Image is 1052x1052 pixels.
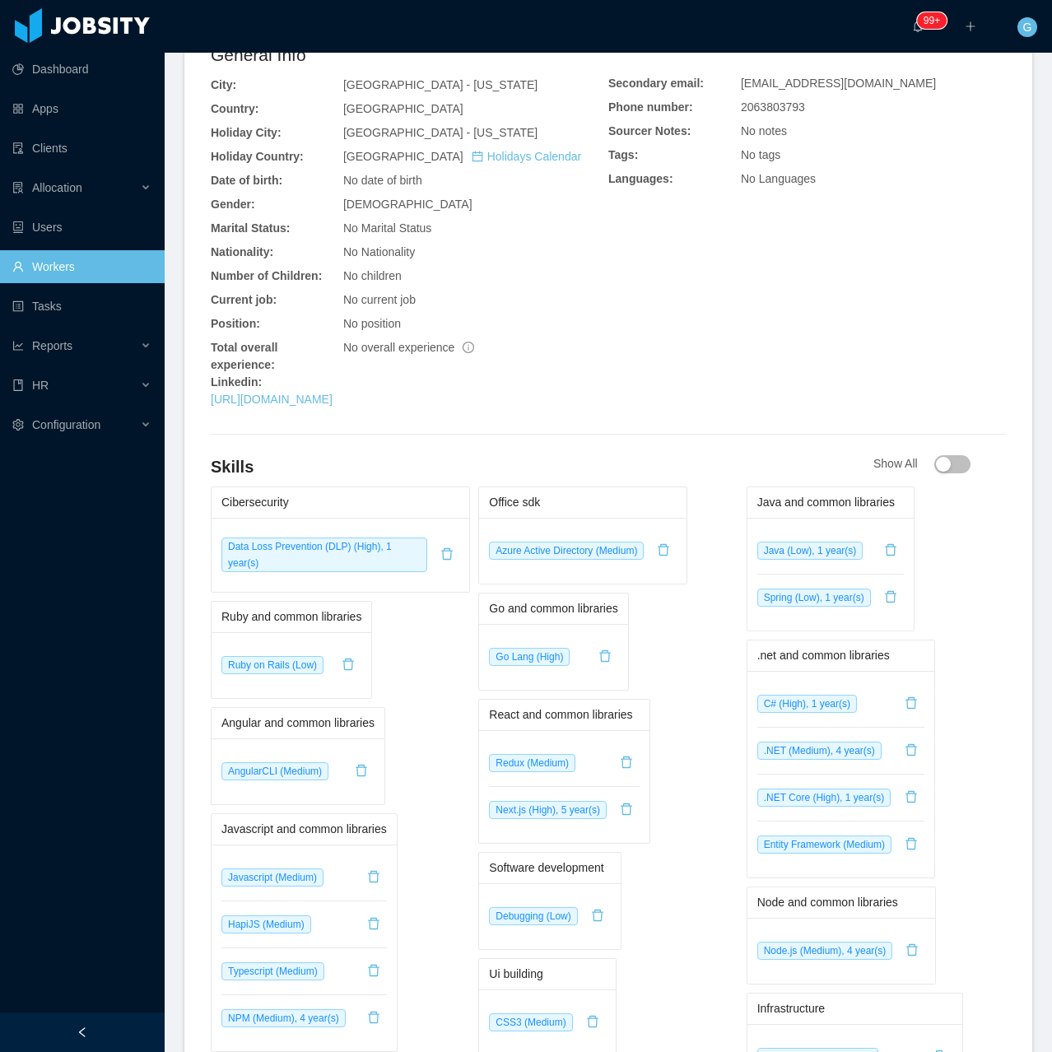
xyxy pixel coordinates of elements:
div: Node and common libraries [757,887,926,918]
b: Position: [211,317,260,330]
span: [EMAIL_ADDRESS][DOMAIN_NAME] [741,77,936,90]
div: Java and common libraries [757,487,904,518]
a: icon: calendarHolidays Calendar [472,150,581,163]
div: Cibersecurity [221,487,459,518]
a: icon: appstoreApps [12,92,151,125]
i: icon: bell [912,21,924,32]
button: icon: delete [580,1009,606,1036]
span: NPM (Medium), 4 year(s) [221,1009,346,1027]
b: Phone number: [608,100,693,114]
div: Ui building [489,959,605,989]
span: Debugging (Low) [489,907,577,925]
div: No tags [741,147,1006,164]
span: Ruby on Rails (Low) [221,656,324,674]
button: icon: delete [335,652,361,678]
span: Typescript (Medium) [221,962,324,980]
h4: Skills [211,455,873,478]
span: No Nationality [343,245,415,258]
span: No current job [343,293,416,306]
a: [URL][DOMAIN_NAME] [211,393,333,406]
span: [GEOGRAPHIC_DATA] - [US_STATE] [343,78,538,91]
div: .net and common libraries [757,640,924,671]
span: Allocation [32,181,82,194]
span: Spring (Low), 1 year(s) [757,589,871,607]
button: icon: delete [361,958,387,985]
div: Infrastructure [757,994,952,1024]
button: icon: delete [877,538,904,564]
b: Country: [211,102,258,115]
span: .NET Core (High), 1 year(s) [757,789,891,807]
i: icon: calendar [472,151,483,162]
span: [GEOGRAPHIC_DATA] [343,150,581,163]
span: Data Loss Prevention (DLP) (High), 1 year(s) [221,538,427,572]
b: Holiday Country: [211,150,304,163]
span: HR [32,379,49,392]
h2: General Info [211,42,608,68]
a: icon: pie-chartDashboard [12,53,151,86]
b: Current job: [211,293,277,306]
div: Go and common libraries [489,593,617,624]
div: Office sdk [489,487,677,518]
div: Ruby and common libraries [221,602,361,632]
i: icon: setting [12,419,24,431]
button: icon: delete [584,903,611,929]
div: Javascript and common libraries [221,814,387,845]
button: icon: delete [877,584,904,611]
button: icon: delete [898,784,924,811]
button: icon: delete [899,938,925,964]
b: Date of birth: [211,174,282,187]
b: City: [211,78,236,91]
a: icon: auditClients [12,132,151,165]
button: icon: delete [613,797,640,823]
span: Next.js (High), 5 year(s) [489,801,607,819]
b: Gender: [211,198,255,211]
span: Javascript (Medium) [221,868,324,887]
span: [GEOGRAPHIC_DATA] - [US_STATE] [343,126,538,139]
span: Redux (Medium) [489,754,575,772]
button: icon: delete [592,644,618,670]
span: 2063803793 [741,100,805,114]
sup: 236 [917,12,947,29]
button: icon: delete [898,831,924,858]
span: No position [343,317,401,330]
b: Tags: [608,148,638,161]
b: Marital Status: [211,221,290,235]
span: No children [343,269,402,282]
span: Go Lang (High) [489,648,570,666]
span: Show All [873,457,971,470]
span: No Marital Status [343,221,431,235]
span: Java (Low), 1 year(s) [757,542,863,560]
button: icon: delete [898,738,924,764]
button: icon: delete [613,750,640,776]
button: icon: delete [650,538,677,564]
span: AngularCLI (Medium) [221,762,328,780]
i: icon: plus [965,21,976,32]
span: No Languages [741,172,816,185]
b: Languages: [608,172,673,185]
div: Software development [489,853,610,883]
button: icon: delete [898,691,924,717]
b: Linkedin: [211,375,262,389]
i: icon: book [12,379,24,391]
a: icon: robotUsers [12,211,151,244]
button: icon: delete [434,542,459,568]
span: Node.js (Medium), 4 year(s) [757,942,893,960]
span: Configuration [32,418,100,431]
button: icon: delete [361,911,387,938]
button: icon: delete [361,864,387,891]
b: Secondary email: [608,77,704,90]
b: Sourcer Notes: [608,124,691,137]
span: info-circle [463,342,474,353]
i: icon: solution [12,182,24,193]
i: icon: line-chart [12,340,24,351]
span: Reports [32,339,72,352]
a: icon: userWorkers [12,250,151,283]
b: Nationality: [211,245,273,258]
b: Number of Children: [211,269,322,282]
span: HapiJS (Medium) [221,915,311,933]
span: No overall experience [343,341,474,354]
span: [GEOGRAPHIC_DATA] [343,102,463,115]
span: CSS3 (Medium) [489,1013,572,1031]
button: icon: delete [361,1005,387,1031]
b: Holiday City: [211,126,282,139]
